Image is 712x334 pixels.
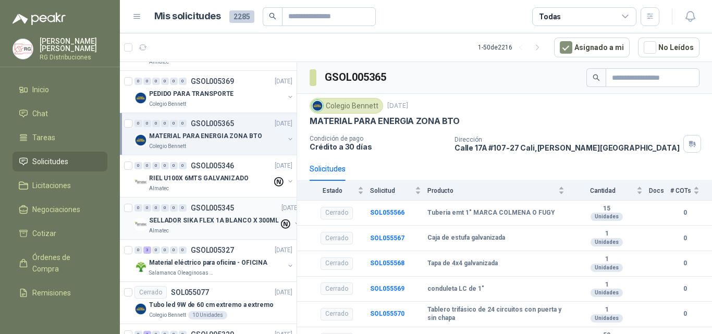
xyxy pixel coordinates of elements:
p: Crédito a 30 días [310,142,446,151]
span: Licitaciones [32,180,71,191]
th: Docs [649,181,670,200]
span: Estado [310,187,355,194]
a: 0 3 0 0 0 0 GSOL005327[DATE] Company LogoMaterial eléctrico para oficina - OFICINASalamanca Oleag... [134,244,294,277]
img: Company Logo [134,92,147,104]
b: SOL055567 [370,234,404,242]
a: 0 0 0 0 0 0 GSOL005346[DATE] Company LogoRIEL U100X 6MTS GALVANIZADOAlmatec [134,159,294,193]
div: 0 [152,204,160,212]
div: 0 [143,204,151,212]
div: Todas [539,11,561,22]
div: 0 [170,162,178,169]
b: 1 [571,306,643,314]
p: GSOL005346 [191,162,234,169]
span: Remisiones [32,287,71,299]
div: 1 - 50 de 2216 [478,39,546,56]
div: 0 [152,162,160,169]
span: Negociaciones [32,204,80,215]
span: search [593,74,600,81]
img: Company Logo [134,261,147,273]
div: 0 [152,246,160,254]
div: 0 [179,162,187,169]
div: 0 [161,204,169,212]
span: Solicitudes [32,156,68,167]
h1: Mis solicitudes [154,9,221,24]
p: Colegio Bennett [149,142,186,151]
div: 0 [134,120,142,127]
div: 0 [179,204,187,212]
p: Almatec [149,58,169,66]
div: 0 [152,78,160,85]
p: [DATE] [275,245,292,255]
b: conduleta LC de 1" [427,285,484,293]
p: [PERSON_NAME] [PERSON_NAME] [40,38,107,52]
b: 15 [571,205,643,213]
b: Tuberia emt 1" MARCA COLMENA O FUGY [427,209,555,217]
span: Tareas [32,132,55,143]
img: Company Logo [312,100,323,112]
p: Condición de pago [310,135,446,142]
p: Almatec [149,227,169,235]
p: Tubo led 9W de 60 cm extremo a extremo [149,300,273,310]
div: 0 [143,162,151,169]
a: Remisiones [13,283,107,303]
a: Negociaciones [13,200,107,219]
div: Cerrado [134,286,167,299]
img: Company Logo [134,303,147,315]
p: SOL055077 [171,289,209,296]
div: 10 Unidades [188,311,227,319]
div: 0 [134,246,142,254]
div: Cerrado [321,282,353,295]
div: Cerrado [321,207,353,219]
a: Inicio [13,80,107,100]
b: Tapa de 4x4 galvanizada [427,259,498,268]
p: GSOL005369 [191,78,234,85]
span: search [269,13,276,20]
p: MATERIAL PARA ENERGIA ZONA BTO [149,131,262,141]
button: No Leídos [638,38,699,57]
a: SOL055569 [370,285,404,292]
p: GSOL005365 [191,120,234,127]
div: 0 [179,78,187,85]
a: Tareas [13,128,107,147]
div: 0 [134,78,142,85]
div: Unidades [591,289,623,297]
div: 0 [179,120,187,127]
div: Solicitudes [310,163,346,175]
a: Chat [13,104,107,123]
span: Cotizar [32,228,56,239]
b: Caja de estufa galvanizada [427,234,505,242]
p: GSOL005345 [191,204,234,212]
div: 0 [179,246,187,254]
img: Logo peakr [13,13,66,25]
p: [DATE] [275,119,292,129]
p: [DATE] [281,203,299,213]
a: 0 0 0 0 0 0 GSOL005345[DATE] Company LogoSELLADOR SIKA FLEX 1A BLANCO X 300MLAlmatec [134,202,301,235]
a: Órdenes de Compra [13,248,107,279]
div: 0 [170,120,178,127]
b: 1 [571,281,643,289]
span: Producto [427,187,556,194]
div: Cerrado [321,257,353,270]
p: MATERIAL PARA ENERGIA ZONA BTO [310,116,460,127]
div: Colegio Bennett [310,98,383,114]
a: Solicitudes [13,152,107,171]
span: Chat [32,108,48,119]
div: 0 [143,78,151,85]
th: Producto [427,181,571,200]
p: Calle 17A #107-27 Cali , [PERSON_NAME][GEOGRAPHIC_DATA] [455,143,680,152]
button: Asignado a mi [554,38,630,57]
div: 0 [170,204,178,212]
span: Cantidad [571,187,634,194]
img: Company Logo [134,176,147,189]
a: SOL055568 [370,259,404,267]
p: Colegio Bennett [149,311,186,319]
p: Material eléctrico para oficina - OFICINA [149,258,267,268]
p: Dirección [455,136,680,143]
th: Solicitud [370,181,427,200]
div: 0 [161,78,169,85]
p: [DATE] [275,161,292,171]
div: 0 [170,246,178,254]
p: SELLADOR SIKA FLEX 1A BLANCO X 300ML [149,216,279,226]
b: 0 [670,258,699,268]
